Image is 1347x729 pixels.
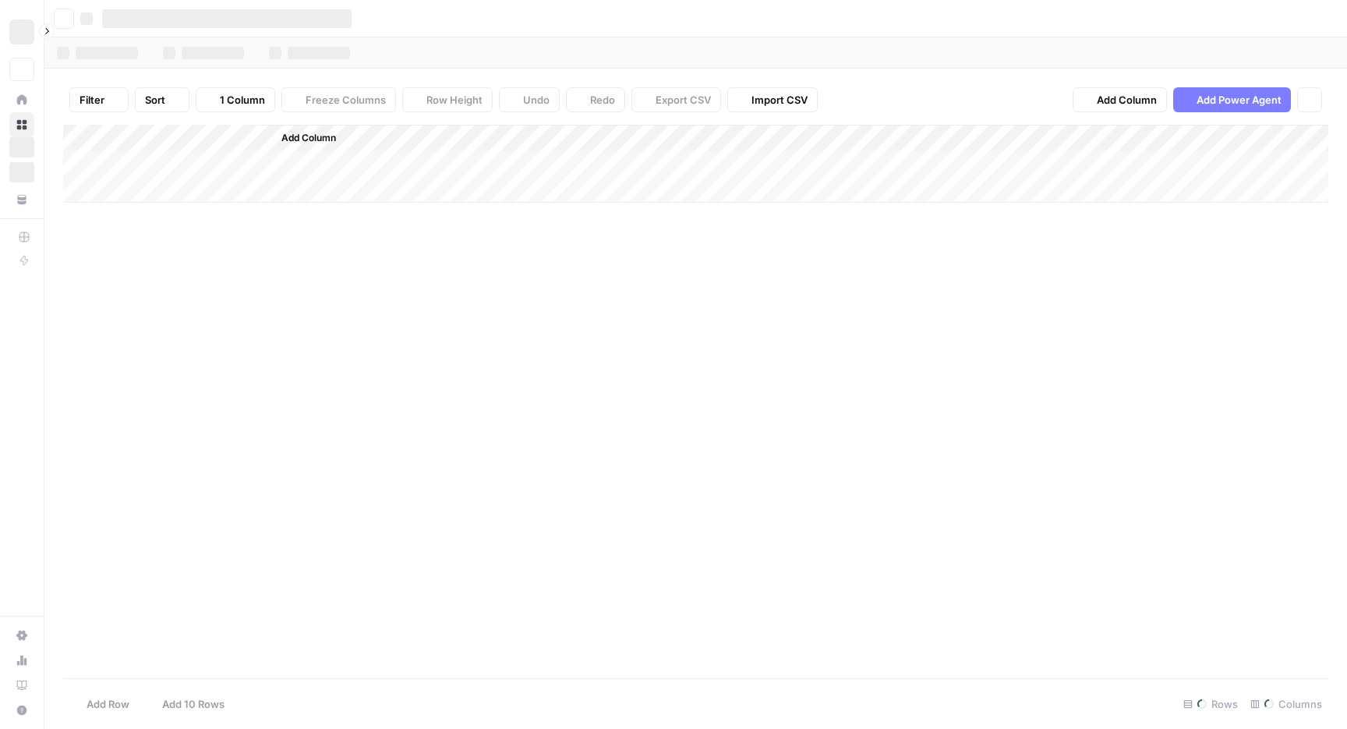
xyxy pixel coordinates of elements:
a: Usage [9,648,34,673]
button: Import CSV [727,87,818,112]
span: Add Row [87,696,129,712]
span: Import CSV [751,92,808,108]
span: Add Column [1097,92,1157,108]
div: Rows [1177,692,1244,717]
button: Sort [135,87,189,112]
button: Add Column [261,128,342,148]
span: Add Power Agent [1197,92,1282,108]
button: 1 Column [196,87,275,112]
span: 1 Column [220,92,265,108]
span: Add Column [281,131,336,145]
button: Redo [566,87,625,112]
a: Learning Hub [9,673,34,698]
button: Freeze Columns [281,87,396,112]
span: Export CSV [656,92,711,108]
span: Add 10 Rows [162,696,224,712]
span: Redo [590,92,615,108]
button: Undo [499,87,560,112]
button: Row Height [402,87,493,112]
a: Settings [9,623,34,648]
a: Browse [9,112,34,137]
button: Filter [69,87,129,112]
span: Sort [145,92,165,108]
span: Filter [80,92,104,108]
span: Row Height [426,92,483,108]
button: Export CSV [631,87,721,112]
div: Columns [1244,692,1328,717]
a: Home [9,87,34,112]
button: Add Power Agent [1173,87,1291,112]
span: Freeze Columns [306,92,386,108]
button: Add 10 Rows [139,692,234,717]
a: Your Data [9,187,34,212]
span: Undo [523,92,550,108]
button: Add Row [63,692,139,717]
button: Add Column [1073,87,1167,112]
button: Help + Support [9,698,34,723]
